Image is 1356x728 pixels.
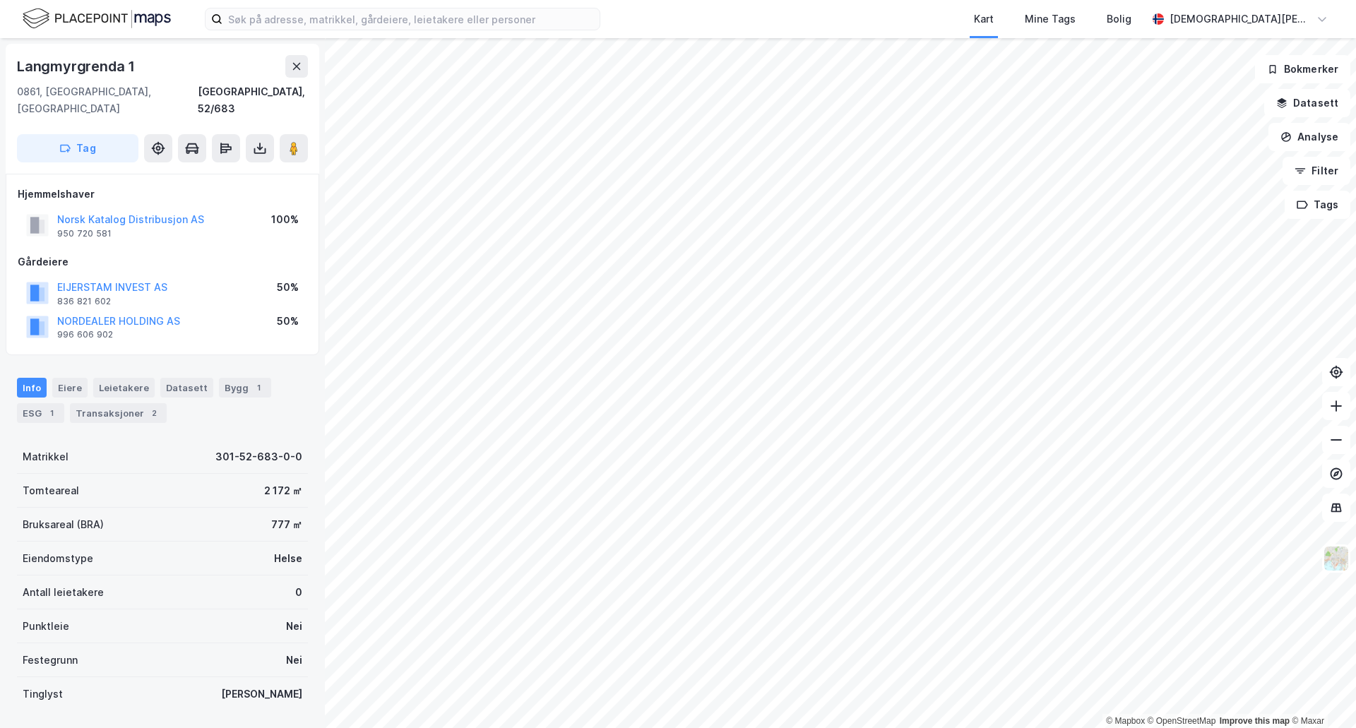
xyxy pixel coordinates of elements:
[221,686,302,703] div: [PERSON_NAME]
[277,279,299,296] div: 50%
[18,253,307,270] div: Gårdeiere
[271,516,302,533] div: 777 ㎡
[198,83,308,117] div: [GEOGRAPHIC_DATA], 52/683
[1285,191,1350,219] button: Tags
[23,652,78,669] div: Festegrunn
[219,378,271,398] div: Bygg
[1170,11,1311,28] div: [DEMOGRAPHIC_DATA][PERSON_NAME]
[1285,660,1356,728] iframe: Chat Widget
[1107,11,1131,28] div: Bolig
[286,652,302,669] div: Nei
[264,482,302,499] div: 2 172 ㎡
[1268,123,1350,151] button: Analyse
[277,313,299,330] div: 50%
[1106,716,1145,726] a: Mapbox
[23,584,104,601] div: Antall leietakere
[23,448,69,465] div: Matrikkel
[93,378,155,398] div: Leietakere
[44,406,59,420] div: 1
[1255,55,1350,83] button: Bokmerker
[23,482,79,499] div: Tomteareal
[1285,660,1356,728] div: Kontrollprogram for chat
[23,618,69,635] div: Punktleie
[1025,11,1076,28] div: Mine Tags
[160,378,213,398] div: Datasett
[57,296,111,307] div: 836 821 602
[1283,157,1350,185] button: Filter
[1148,716,1216,726] a: OpenStreetMap
[1323,545,1350,572] img: Z
[274,550,302,567] div: Helse
[222,8,600,30] input: Søk på adresse, matrikkel, gårdeiere, leietakere eller personer
[271,211,299,228] div: 100%
[1220,716,1290,726] a: Improve this map
[57,329,113,340] div: 996 606 902
[23,6,171,31] img: logo.f888ab2527a4732fd821a326f86c7f29.svg
[52,378,88,398] div: Eiere
[974,11,994,28] div: Kart
[147,406,161,420] div: 2
[23,550,93,567] div: Eiendomstype
[286,618,302,635] div: Nei
[23,686,63,703] div: Tinglyst
[17,403,64,423] div: ESG
[1264,89,1350,117] button: Datasett
[251,381,266,395] div: 1
[17,378,47,398] div: Info
[70,403,167,423] div: Transaksjoner
[17,134,138,162] button: Tag
[23,516,104,533] div: Bruksareal (BRA)
[17,55,138,78] div: Langmyrgrenda 1
[17,83,198,117] div: 0861, [GEOGRAPHIC_DATA], [GEOGRAPHIC_DATA]
[295,584,302,601] div: 0
[57,228,112,239] div: 950 720 581
[215,448,302,465] div: 301-52-683-0-0
[18,186,307,203] div: Hjemmelshaver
